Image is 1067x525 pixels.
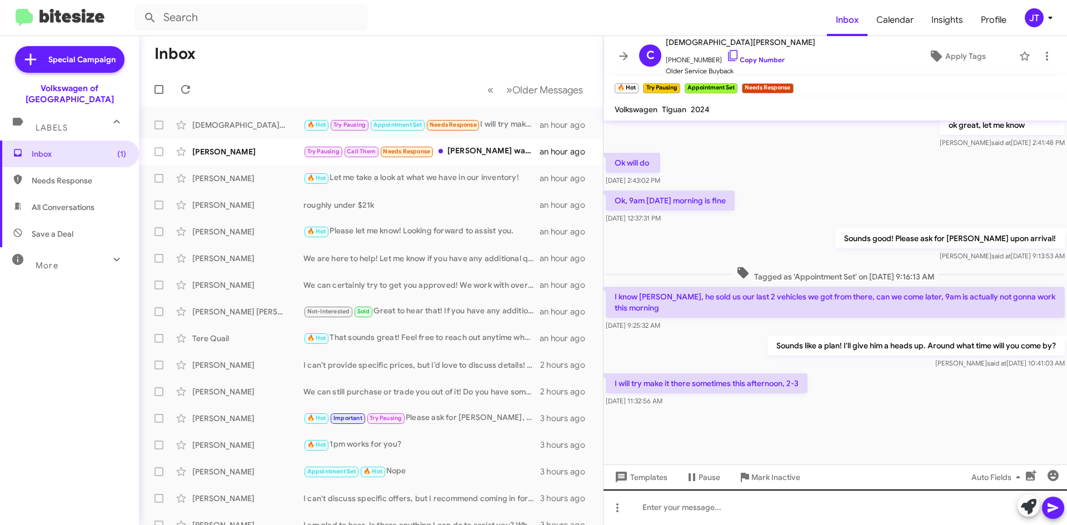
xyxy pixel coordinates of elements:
[357,308,370,315] span: Sold
[303,279,540,291] div: We can certainly try to get you approved! We work with over 85 finance institutions. Around what ...
[732,266,939,282] span: Tagged as 'Appointment Set' on [DATE] 9:16:13 AM
[643,83,680,93] small: Try Pausing
[117,148,126,159] span: (1)
[154,45,196,63] h1: Inbox
[307,414,326,422] span: 🔥 Hot
[192,439,303,451] div: [PERSON_NAME]
[971,467,1025,487] span: Auto Fields
[192,493,303,504] div: [PERSON_NAME]
[307,308,350,315] span: Not-Interested
[134,4,368,31] input: Search
[923,4,972,36] span: Insights
[606,397,662,405] span: [DATE] 11:32:56 AM
[540,493,594,504] div: 3 hours ago
[192,146,303,157] div: [PERSON_NAME]
[940,252,1065,260] span: [PERSON_NAME] [DATE] 9:13:53 AM
[192,466,303,477] div: [PERSON_NAME]
[606,176,660,184] span: [DATE] 2:43:02 PM
[540,226,594,237] div: an hour ago
[15,46,124,73] a: Special Campaign
[303,305,540,318] div: Great to hear that! If you have any additional customers to send our way, please let me know! Alw...
[540,306,594,317] div: an hour ago
[303,199,540,211] div: roughly under $21k
[303,253,540,264] div: We are here to help! Let me know if you have any additional questions.
[32,202,94,213] span: All Conversations
[940,138,1065,147] span: [PERSON_NAME] [DATE] 2:41:48 PM
[729,467,809,487] button: Mark Inactive
[303,172,540,184] div: Let me take a look at what we have in our inventory!
[192,279,303,291] div: [PERSON_NAME]
[36,123,68,133] span: Labels
[540,279,594,291] div: an hour ago
[307,468,356,475] span: Appointment Set
[935,359,1065,367] span: [PERSON_NAME] [DATE] 10:41:03 AM
[742,83,793,93] small: Needs Response
[540,119,594,131] div: an hour ago
[192,199,303,211] div: [PERSON_NAME]
[192,413,303,424] div: [PERSON_NAME]
[604,467,676,487] button: Templates
[666,36,815,49] span: [DEMOGRAPHIC_DATA][PERSON_NAME]
[481,78,500,101] button: Previous
[487,83,493,97] span: «
[940,115,1065,135] p: ok great, let me know
[506,83,512,97] span: »
[192,333,303,344] div: Tere Quail
[363,468,382,475] span: 🔥 Hot
[333,121,366,128] span: Try Pausing
[192,253,303,264] div: [PERSON_NAME]
[662,104,686,114] span: Tiguan
[987,359,1006,367] span: said at
[307,174,326,182] span: 🔥 Hot
[303,493,540,504] div: I can't discuss specific offers, but I recommend coming in for an appraisal. Let's schedule an ap...
[676,467,729,487] button: Pause
[606,287,1065,318] p: I know [PERSON_NAME], he sold us our last 2 vehicles we got from there, can we come later, 9am is...
[303,412,540,424] div: Please ask for [PERSON_NAME], he will give you a call shortly!
[303,118,540,131] div: I will try make it there sometimes this afternoon, 2-3
[900,46,1014,66] button: Apply Tags
[726,56,785,64] a: Copy Number
[383,148,430,155] span: Needs Response
[373,121,422,128] span: Appointment Set
[751,467,800,487] span: Mark Inactive
[540,146,594,157] div: an hour ago
[606,153,660,173] p: Ok will do
[540,333,594,344] div: an hour ago
[835,228,1065,248] p: Sounds good! Please ask for [PERSON_NAME] upon arrival!
[867,4,923,36] a: Calendar
[685,83,737,93] small: Appointment Set
[612,467,667,487] span: Templates
[666,66,815,77] span: Older Service Buyback
[192,173,303,184] div: [PERSON_NAME]
[963,467,1034,487] button: Auto Fields
[606,191,735,211] p: Ok, 9am [DATE] morning is fine
[512,84,583,96] span: Older Messages
[303,359,540,371] div: I can’t provide specific prices, but I’d love to discuss details! Would you be available to bring...
[827,4,867,36] a: Inbox
[307,334,326,342] span: 🔥 Hot
[540,466,594,477] div: 3 hours ago
[303,332,540,344] div: That sounds great! Feel free to reach out anytime when you're ready. We're here to help you with ...
[333,414,362,422] span: Important
[307,441,326,448] span: 🔥 Hot
[303,145,540,158] div: [PERSON_NAME] was supposed to call me?
[430,121,477,128] span: Needs Response
[32,148,126,159] span: Inbox
[699,467,720,487] span: Pause
[303,465,540,478] div: Nope
[540,173,594,184] div: an hour ago
[500,78,590,101] button: Next
[540,359,594,371] div: 2 hours ago
[370,414,402,422] span: Try Pausing
[192,386,303,397] div: [PERSON_NAME]
[972,4,1015,36] a: Profile
[606,214,661,222] span: [DATE] 12:37:31 PM
[307,228,326,235] span: 🔥 Hot
[540,386,594,397] div: 2 hours ago
[540,199,594,211] div: an hour ago
[32,228,73,239] span: Save a Deal
[691,104,710,114] span: 2024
